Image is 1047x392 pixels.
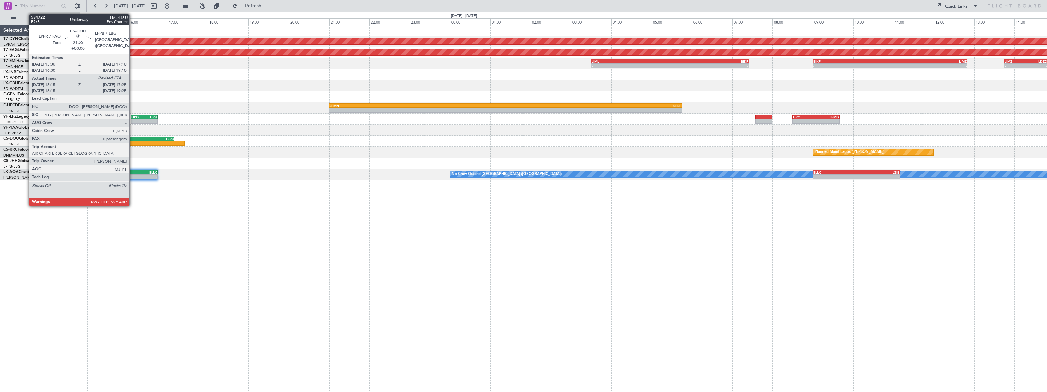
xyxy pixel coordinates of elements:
[7,13,73,24] button: All Aircraft
[670,64,748,68] div: -
[890,59,967,63] div: LIMZ
[3,159,41,163] a: CS-JHHGlobal 6000
[3,159,18,163] span: CS-JHH
[3,70,16,74] span: LX-INB
[815,147,884,157] div: Planned Maint Lagos ([PERSON_NAME])
[450,18,490,25] div: 00:00
[3,37,47,41] a: T7-DYNChallenger 604
[131,137,173,141] div: LFPB
[3,70,56,74] a: LX-INBFalcon 900EX EASy II
[229,1,269,11] button: Refresh
[974,18,1014,25] div: 13:00
[3,92,18,96] span: F-GPNJ
[86,119,107,123] div: -
[451,13,477,19] div: [DATE] - [DATE]
[17,16,71,21] span: All Aircraft
[1005,59,1026,63] div: LIMZ
[592,59,670,63] div: LIML
[3,59,16,63] span: T7-EMI
[505,104,681,108] div: SBRF
[330,108,505,112] div: -
[248,18,289,25] div: 19:00
[128,18,168,25] div: 16:00
[3,42,45,47] a: EVRA/[PERSON_NAME]
[3,48,20,52] span: T7-EAGL
[88,137,131,141] div: LPFR
[3,75,23,80] a: EDLW/DTM
[816,119,839,123] div: -
[144,115,157,119] div: LIPH
[890,64,967,68] div: -
[131,119,144,123] div: -
[3,37,18,41] span: T7-DYN
[1005,64,1026,68] div: -
[330,104,505,108] div: LFMN
[813,170,856,174] div: ELLX
[81,13,107,19] div: [DATE] - [DATE]
[3,59,44,63] a: T7-EMIHawker 900XP
[592,64,670,68] div: -
[168,18,208,25] div: 17:00
[3,153,24,158] a: DNMM/LOS
[329,18,369,25] div: 21:00
[3,53,21,58] a: LFPB/LBG
[932,1,981,11] button: Quick Links
[3,115,38,119] a: 9H-LPZLegacy 500
[239,4,267,8] span: Refresh
[3,64,23,69] a: LFMN/NCE
[692,18,732,25] div: 06:00
[452,169,562,179] div: No Crew Ostend-[GEOGRAPHIC_DATA] ([GEOGRAPHIC_DATA])
[3,126,41,130] a: 9H-YAAGlobal 5000
[505,108,681,112] div: -
[131,115,144,119] div: LIPQ
[856,170,899,174] div: LZIB
[945,3,968,10] div: Quick Links
[137,170,157,174] div: ELLX
[3,48,38,52] a: T7-EAGLFalcon 8X
[3,164,21,169] a: LFPB/LBG
[571,18,611,25] div: 03:00
[856,175,899,179] div: -
[772,18,813,25] div: 08:00
[732,18,772,25] div: 07:00
[3,148,43,152] a: CS-RRCFalcon 900LX
[3,92,43,96] a: F-GPNJFalcon 900EX
[3,81,18,85] span: LX-GBH
[3,97,21,102] a: LFPB/LBG
[3,120,23,125] a: LFMD/CEQ
[3,115,17,119] span: 9H-LPZ
[894,18,934,25] div: 11:00
[531,18,571,25] div: 02:00
[89,115,110,119] div: LIPQ
[813,175,856,179] div: -
[670,59,748,63] div: BIKF
[611,18,652,25] div: 04:00
[208,18,248,25] div: 18:00
[853,18,894,25] div: 10:00
[141,141,184,145] div: -
[3,103,18,107] span: F-HECD
[793,119,816,123] div: -
[369,18,410,25] div: 22:00
[3,137,19,141] span: CS-DOU
[652,18,692,25] div: 05:00
[144,119,157,123] div: -
[3,108,21,114] a: LFPB/LBG
[289,18,329,25] div: 20:00
[3,170,19,174] span: LX-AOA
[934,18,974,25] div: 12:00
[3,137,42,141] a: CS-DOUGlobal 6500
[490,18,531,25] div: 01:00
[3,126,18,130] span: 9H-YAA
[3,142,21,147] a: LFPB/LBG
[137,175,157,179] div: -
[793,115,816,119] div: LIPQ
[87,18,128,25] div: 15:00
[410,18,450,25] div: 23:00
[813,18,853,25] div: 09:00
[813,64,890,68] div: -
[98,141,141,145] div: 15:15 Z
[3,86,23,91] a: EDLW/DTM
[3,148,18,152] span: CS-RRC
[3,81,37,85] a: LX-GBHFalcon 7X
